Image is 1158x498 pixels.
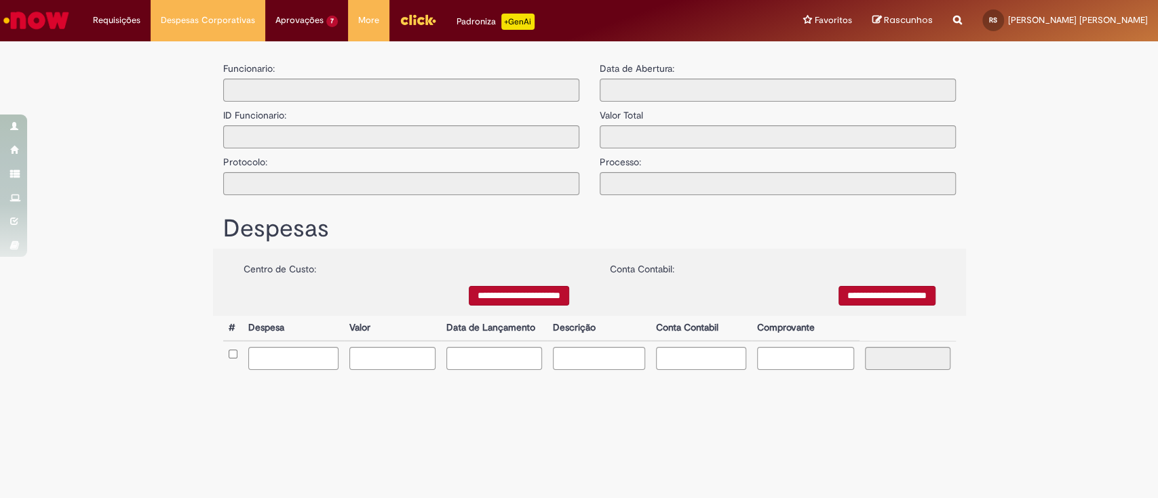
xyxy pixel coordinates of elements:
[244,255,316,276] label: Centro de Custo:
[344,316,441,341] th: Valor
[457,14,535,30] div: Padroniza
[989,16,997,24] span: RS
[872,14,933,27] a: Rascunhos
[161,14,255,27] span: Despesas Corporativas
[223,148,267,169] label: Protocolo:
[223,316,243,341] th: #
[600,102,643,122] label: Valor Total
[884,14,933,26] span: Rascunhos
[600,148,641,169] label: Processo:
[815,14,852,27] span: Favoritos
[1,7,71,34] img: ServiceNow
[93,14,140,27] span: Requisições
[223,102,286,122] label: ID Funcionario:
[600,62,674,75] label: Data de Abertura:
[651,316,752,341] th: Conta Contabil
[223,215,956,243] h1: Despesas
[243,316,344,341] th: Despesa
[400,9,436,30] img: click_logo_yellow_360x200.png
[275,14,324,27] span: Aprovações
[358,14,379,27] span: More
[610,255,674,276] label: Conta Contabil:
[441,316,547,341] th: Data de Lançamento
[547,316,651,341] th: Descrição
[223,62,275,75] label: Funcionario:
[326,16,338,27] span: 7
[1008,14,1148,26] span: [PERSON_NAME] [PERSON_NAME]
[752,316,860,341] th: Comprovante
[501,14,535,30] p: +GenAi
